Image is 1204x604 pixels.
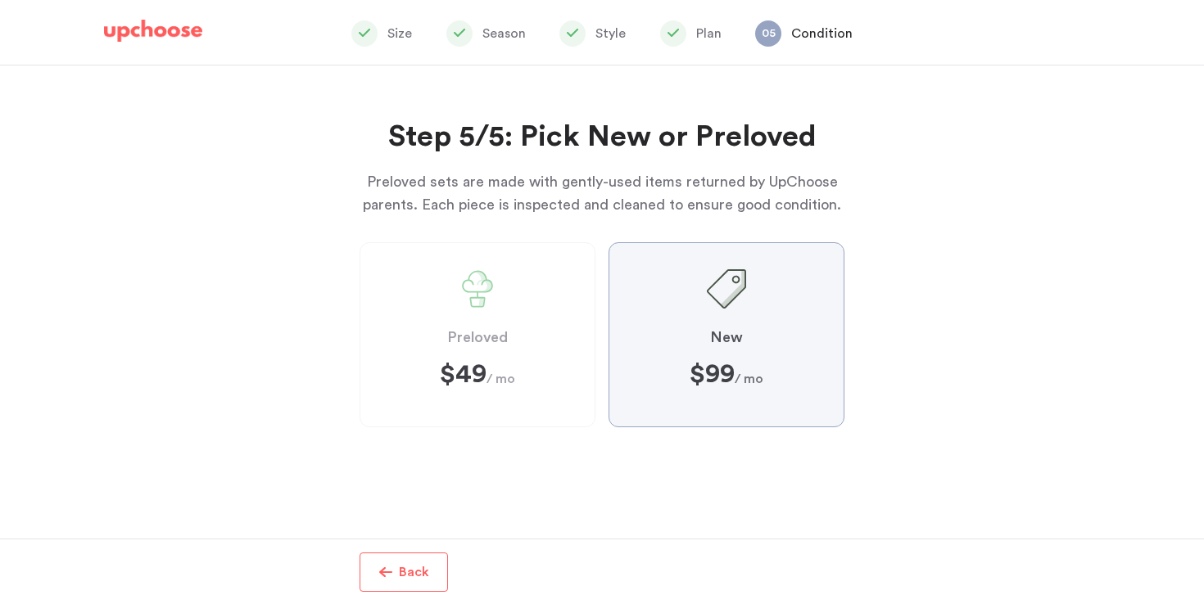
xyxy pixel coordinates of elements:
img: UpChoose [104,20,202,43]
strong: $99 [690,361,735,387]
a: UpChoose [104,20,202,50]
p: Preloved sets are made with gently-used items returned by UpChoose parents. Each piece is inspect... [360,170,844,216]
p: Season [482,24,526,43]
span: 05 [755,20,781,47]
span: Preloved [447,328,508,348]
p: Condition [791,24,853,43]
p: Plan [696,24,722,43]
strong: $49 [440,361,487,387]
span: New [710,328,743,348]
p: Style [595,24,626,43]
h2: Step 5/5: Pick New or Preloved [360,118,844,157]
span: / mo [690,361,763,387]
button: Back [360,552,448,592]
p: Size [387,24,412,43]
p: Back [399,562,429,582]
span: / mo [440,361,515,387]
